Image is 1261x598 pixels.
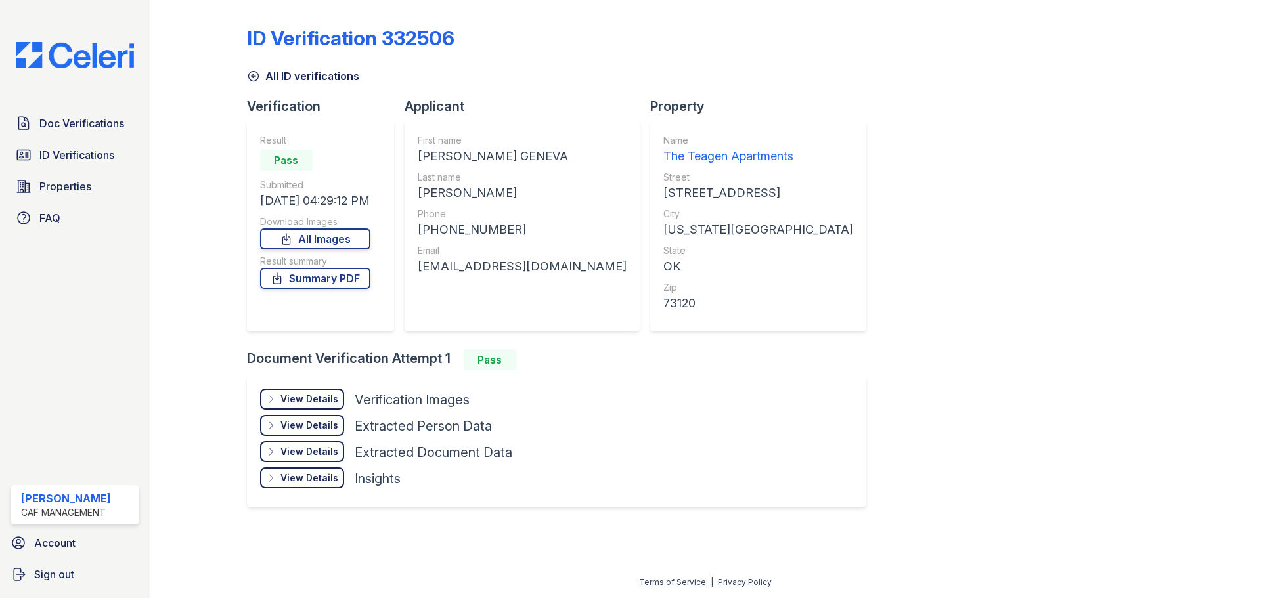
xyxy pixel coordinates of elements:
div: [STREET_ADDRESS] [663,184,853,202]
div: Name [663,134,853,147]
div: Extracted Document Data [355,443,512,461]
div: Pass [464,349,516,370]
div: Phone [418,207,627,221]
div: Street [663,171,853,184]
a: FAQ [11,205,139,231]
a: Privacy Policy [718,577,772,587]
div: [EMAIL_ADDRESS][DOMAIN_NAME] [418,257,627,276]
div: Last name [418,171,627,184]
div: View Details [280,471,338,484]
div: The Teagen Apartments [663,147,853,165]
div: View Details [280,393,338,406]
span: Properties [39,179,91,194]
div: Verification [247,97,405,116]
a: Properties [11,173,139,200]
div: [PERSON_NAME] [21,490,111,506]
div: OK [663,257,853,276]
div: Submitted [260,179,370,192]
div: Zip [663,281,853,294]
div: Email [418,244,627,257]
div: First name [418,134,627,147]
div: [US_STATE][GEOGRAPHIC_DATA] [663,221,853,239]
div: [PHONE_NUMBER] [418,221,627,239]
div: Download Images [260,215,370,228]
a: All Images [260,228,370,249]
div: Result [260,134,370,147]
div: CAF Management [21,506,111,519]
div: [PERSON_NAME] GENEVA [418,147,627,165]
a: Terms of Service [639,577,706,587]
div: Insights [355,469,401,488]
div: Verification Images [355,391,470,409]
span: Doc Verifications [39,116,124,131]
div: 73120 [663,294,853,312]
div: Result summary [260,255,370,268]
div: [PERSON_NAME] [418,184,627,202]
div: Extracted Person Data [355,417,492,435]
img: CE_Logo_Blue-a8612792a0a2168367f1c8372b55b34899dd931a85d93a1a3d3e32e68fde9ad4.png [5,42,144,68]
span: FAQ [39,210,60,226]
span: Sign out [34,566,74,582]
a: Account [5,530,144,556]
div: Applicant [405,97,650,116]
div: Pass [260,150,313,171]
span: Account [34,535,76,551]
a: All ID verifications [247,68,359,84]
div: ID Verification 332506 [247,26,454,50]
a: Summary PDF [260,268,370,289]
div: | [711,577,713,587]
a: Name The Teagen Apartments [663,134,853,165]
a: Sign out [5,561,144,587]
div: [DATE] 04:29:12 PM [260,192,370,210]
div: View Details [280,419,338,432]
a: ID Verifications [11,142,139,168]
div: View Details [280,445,338,458]
span: ID Verifications [39,147,114,163]
div: City [663,207,853,221]
div: Property [650,97,877,116]
div: Document Verification Attempt 1 [247,349,877,370]
div: State [663,244,853,257]
a: Doc Verifications [11,110,139,137]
